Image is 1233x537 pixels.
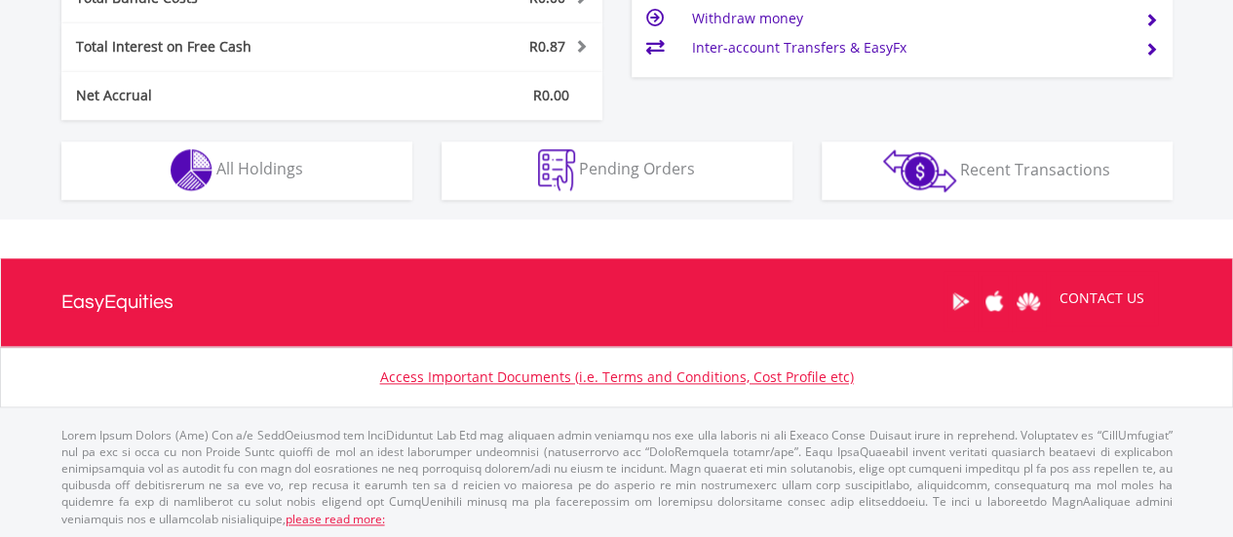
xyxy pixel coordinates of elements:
span: All Holdings [216,158,303,179]
button: Recent Transactions [822,141,1173,200]
img: holdings-wht.png [171,149,212,191]
a: EasyEquities [61,258,173,346]
a: Access Important Documents (i.e. Terms and Conditions, Cost Profile etc) [380,367,854,386]
button: All Holdings [61,141,412,200]
a: Apple [978,271,1012,331]
a: CONTACT US [1046,271,1158,326]
span: Pending Orders [579,158,695,179]
span: R0.00 [533,86,569,104]
span: R0.87 [529,37,565,56]
a: Google Play [944,271,978,331]
div: Net Accrual [61,86,377,105]
td: Withdraw money [691,4,1129,33]
a: please read more: [286,511,385,527]
button: Pending Orders [442,141,792,200]
img: transactions-zar-wht.png [883,149,956,192]
span: Recent Transactions [960,158,1110,179]
td: Inter-account Transfers & EasyFx [691,33,1129,62]
img: pending_instructions-wht.png [538,149,575,191]
a: Huawei [1012,271,1046,331]
p: Lorem Ipsum Dolors (Ame) Con a/e SeddOeiusmod tem InciDiduntut Lab Etd mag aliquaen admin veniamq... [61,427,1173,527]
div: Total Interest on Free Cash [61,37,377,57]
